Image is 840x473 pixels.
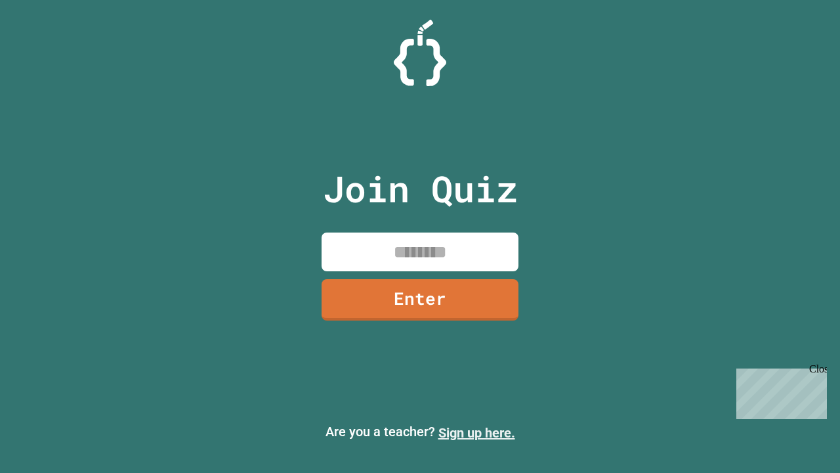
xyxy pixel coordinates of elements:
[438,425,515,441] a: Sign up here.
[323,162,518,216] p: Join Quiz
[731,363,827,419] iframe: chat widget
[5,5,91,83] div: Chat with us now!Close
[10,422,829,443] p: Are you a teacher?
[322,279,518,321] a: Enter
[394,20,446,86] img: Logo.svg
